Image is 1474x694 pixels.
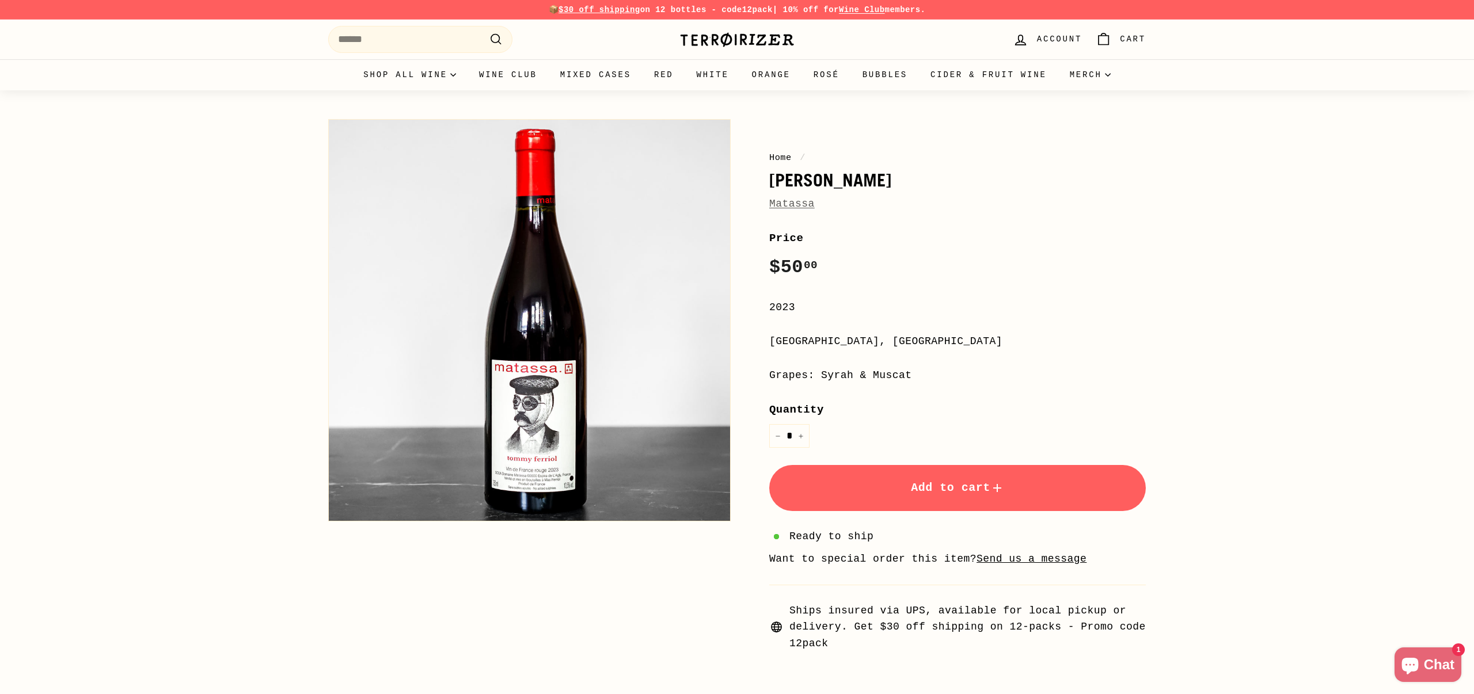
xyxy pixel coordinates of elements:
[1006,22,1089,56] a: Account
[851,59,919,90] a: Bubbles
[352,59,468,90] summary: Shop all wine
[549,59,643,90] a: Mixed Cases
[685,59,740,90] a: White
[1120,33,1146,45] span: Cart
[643,59,685,90] a: Red
[769,152,792,163] a: Home
[769,151,1146,165] nav: breadcrumbs
[1391,647,1465,685] inbox-online-store-chat: Shopify online store chat
[769,465,1146,511] button: Add to cart
[1037,33,1082,45] span: Account
[742,5,773,14] strong: 12pack
[919,59,1058,90] a: Cider & Fruit Wine
[804,259,818,272] sup: 00
[328,3,1146,16] p: 📦 on 12 bottles - code | 10% off for members.
[468,59,549,90] a: Wine Club
[769,424,787,448] button: Reduce item quantity by one
[769,257,818,278] span: $50
[769,198,815,209] a: Matassa
[789,528,873,545] span: Ready to ship
[305,59,1169,90] div: Primary
[977,553,1086,565] a: Send us a message
[769,170,1146,190] h1: [PERSON_NAME]
[769,333,1146,350] div: [GEOGRAPHIC_DATA], [GEOGRAPHIC_DATA]
[1089,22,1153,56] a: Cart
[839,5,885,14] a: Wine Club
[769,401,1146,418] label: Quantity
[1058,59,1122,90] summary: Merch
[789,603,1146,652] span: Ships insured via UPS, available for local pickup or delivery. Get $30 off shipping on 12-packs -...
[769,367,1146,384] div: Grapes: Syrah & Muscat
[769,424,810,448] input: quantity
[792,424,810,448] button: Increase item quantity by one
[769,230,1146,247] label: Price
[802,59,851,90] a: Rosé
[769,299,1146,316] div: 2023
[559,5,640,14] span: $30 off shipping
[797,152,808,163] span: /
[911,481,1004,494] span: Add to cart
[769,551,1146,567] li: Want to special order this item?
[740,59,802,90] a: Orange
